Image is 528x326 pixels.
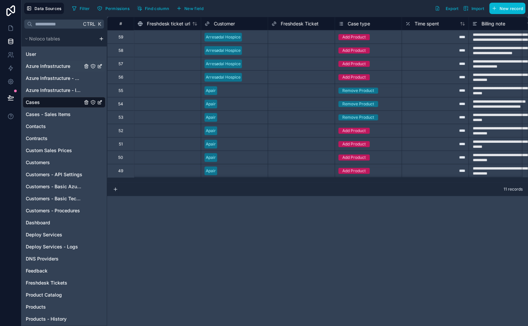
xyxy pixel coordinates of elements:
[135,3,171,13] button: Find column
[206,141,216,147] div: Apair
[34,6,62,11] span: Data Sources
[206,34,241,40] div: Arresødal Hospice
[281,20,319,27] span: Freshdesk Ticket
[118,61,123,67] div: 57
[206,47,241,53] div: Arresødal Hospice
[119,141,123,147] div: 51
[432,3,461,14] button: Export
[82,20,96,28] span: Ctrl
[489,3,525,14] button: New record
[147,20,190,27] span: Freshdesk ticket url
[206,61,241,67] div: Arresødal Hospice
[505,303,521,319] iframe: Intercom live chat
[118,88,123,93] div: 55
[112,21,129,26] div: #
[184,6,203,11] span: New field
[118,115,123,120] div: 53
[504,187,523,192] span: 11 records
[342,61,366,67] div: Add Product
[95,3,131,13] button: Permissions
[487,3,525,14] a: New record
[206,154,216,160] div: Apair
[24,3,64,14] button: Data Sources
[500,6,523,11] span: New record
[481,20,505,27] span: Billing note
[445,6,458,11] span: Export
[118,75,123,80] div: 56
[342,128,366,134] div: Add Product
[118,128,123,133] div: 52
[415,20,439,27] span: Time spent
[174,3,206,13] button: New field
[206,128,216,134] div: Apair
[118,101,123,107] div: 54
[206,74,241,80] div: Arresødal Hospice
[80,6,90,11] span: Filter
[69,3,92,13] button: Filter
[471,6,484,11] span: Import
[342,141,366,147] div: Add Product
[342,114,374,120] div: Remove Product
[342,88,374,94] div: Remove Product
[97,22,102,26] span: K
[118,155,123,160] div: 50
[145,6,169,11] span: Find column
[118,34,123,40] div: 59
[105,6,129,11] span: Permissions
[206,114,216,120] div: Apair
[461,3,487,14] button: Import
[342,74,366,80] div: Add Product
[342,34,366,40] div: Add Product
[214,20,235,27] span: Customer
[118,168,123,174] div: 49
[342,101,374,107] div: Remove Product
[342,168,366,174] div: Add Product
[342,47,366,53] div: Add Product
[342,154,366,160] div: Add Product
[118,48,123,53] div: 58
[206,101,216,107] div: Apair
[95,3,134,13] a: Permissions
[206,88,216,94] div: Apair
[206,168,216,174] div: Apair
[348,20,370,27] span: Case type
